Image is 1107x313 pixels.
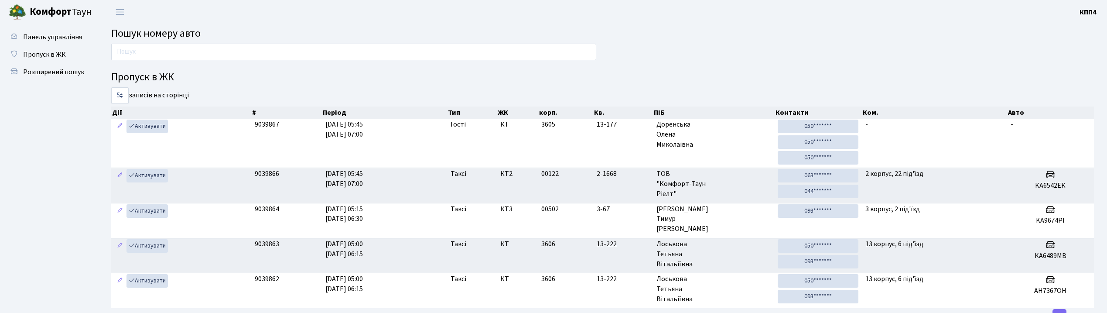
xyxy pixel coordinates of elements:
b: Комфорт [30,5,72,19]
a: Розширений пошук [4,63,92,81]
img: logo.png [9,3,26,21]
a: Активувати [126,120,168,133]
span: 13-177 [597,120,649,130]
span: [DATE] 05:00 [DATE] 06:15 [325,239,363,259]
span: Панель управління [23,32,82,42]
span: 00502 [541,204,559,214]
span: 9039862 [255,274,279,284]
th: # [251,107,322,119]
span: Таун [30,5,92,20]
span: [PERSON_NAME] Тимур [PERSON_NAME] [656,204,771,234]
span: 3606 [541,274,555,284]
span: Пропуск в ЖК [23,50,66,59]
button: Переключити навігацію [109,5,131,19]
span: [DATE] 05:45 [DATE] 07:00 [325,169,363,189]
span: 13-222 [597,274,649,284]
span: Таксі [451,239,466,249]
span: 3 корпус, 2 під'їзд [865,204,920,214]
span: Таксі [451,274,466,284]
span: КТ [500,274,535,284]
th: ПІБ [653,107,774,119]
select: записів на сторінці [111,87,129,104]
h5: AH7367OH [1011,287,1090,295]
th: ЖК [497,107,538,119]
h4: Пропуск в ЖК [111,71,1094,84]
a: Активувати [126,274,168,288]
input: Пошук [111,44,596,60]
span: Пошук номеру авто [111,26,201,41]
span: - [865,120,868,129]
span: 3-67 [597,204,649,214]
a: Активувати [126,204,168,218]
span: 2 корпус, 22 під'їзд [865,169,923,179]
span: 13 корпус, 6 під'їзд [865,274,923,284]
span: Таксі [451,169,466,179]
span: Доренська Олена Миколаївна [656,120,771,150]
th: Авто [1007,107,1094,119]
h5: KA6489MB [1011,252,1090,260]
span: [DATE] 05:00 [DATE] 06:15 [325,274,363,294]
span: [DATE] 05:45 [DATE] 07:00 [325,120,363,139]
span: КТ [500,120,535,130]
span: 9039864 [255,204,279,214]
a: Пропуск в ЖК [4,46,92,63]
a: Активувати [126,239,168,253]
a: Панель управління [4,28,92,46]
a: КПП4 [1080,7,1097,17]
a: Редагувати [115,204,125,218]
span: 2-1668 [597,169,649,179]
th: Період [322,107,447,119]
span: ТОВ "Комфорт-Таун Ріелт" [656,169,771,199]
span: 9039867 [255,120,279,129]
th: Тип [447,107,497,119]
a: Активувати [126,169,168,182]
span: 13-222 [597,239,649,249]
th: Кв. [593,107,653,119]
span: КТ2 [500,169,535,179]
span: КТ [500,239,535,249]
span: 13 корпус, 6 під'їзд [865,239,923,249]
label: записів на сторінці [111,87,189,104]
span: Таксі [451,204,466,214]
span: - [1011,120,1013,129]
span: Лоськова Тетьяна Вітальіївна [656,239,771,269]
a: Редагувати [115,274,125,288]
a: Редагувати [115,239,125,253]
span: 3605 [541,120,555,129]
span: Лоськова Тетьяна Вітальіївна [656,274,771,304]
span: 9039863 [255,239,279,249]
span: 00122 [541,169,559,179]
th: корп. [538,107,593,119]
span: Гості [451,120,466,130]
th: Дії [111,107,251,119]
a: Редагувати [115,169,125,182]
span: Розширений пошук [23,67,84,77]
span: 9039866 [255,169,279,179]
th: Контакти [775,107,862,119]
a: Редагувати [115,120,125,133]
span: [DATE] 05:15 [DATE] 06:30 [325,204,363,224]
h5: KA9674PI [1011,217,1090,225]
span: КТ3 [500,204,535,214]
h5: КА6542ЕК [1011,182,1090,190]
span: 3606 [541,239,555,249]
th: Ком. [862,107,1007,119]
